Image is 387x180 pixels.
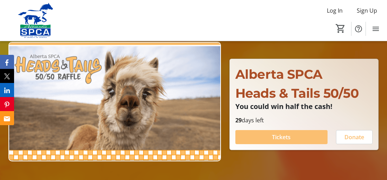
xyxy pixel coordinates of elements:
button: Menu [369,22,383,36]
p: You could win half the cash! [235,103,373,110]
button: Log In [321,5,348,16]
button: Help [351,22,366,36]
span: Tickets [272,133,291,141]
img: Campaign CTA Media Photo [8,42,221,161]
span: Heads & Tails 50/50 [235,85,359,101]
span: 29 [235,116,242,124]
img: Alberta SPCA's Logo [4,3,67,38]
button: Donate [336,130,373,144]
span: Donate [344,133,364,141]
span: Alberta SPCA [235,66,323,82]
button: Cart [334,22,347,35]
button: Sign Up [351,5,383,16]
span: Log In [327,6,343,15]
p: days left [235,116,373,124]
span: Sign Up [357,6,377,15]
button: Tickets [235,130,328,144]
